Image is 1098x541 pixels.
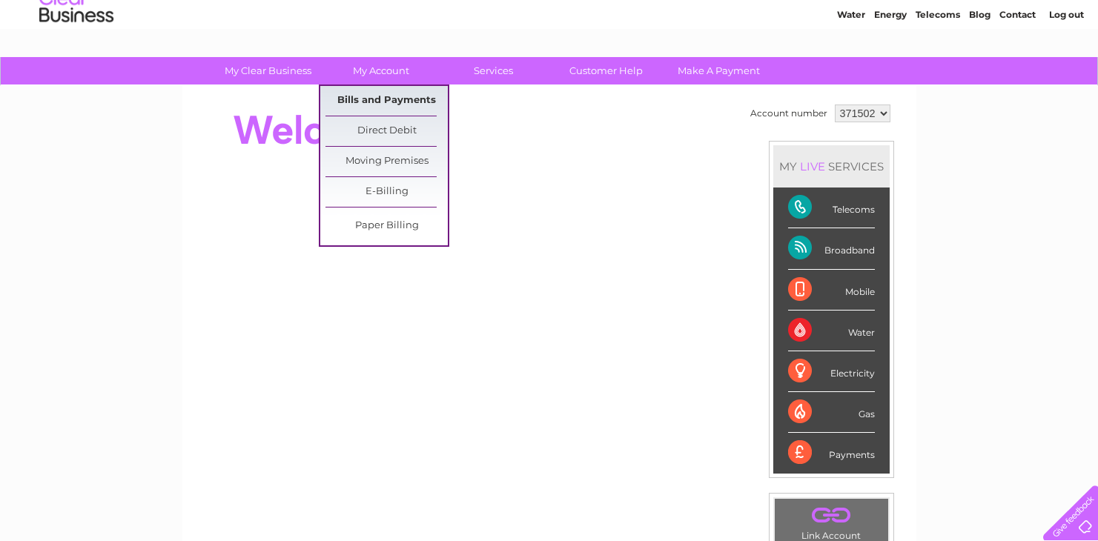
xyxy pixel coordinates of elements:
[788,433,875,473] div: Payments
[39,39,114,84] img: logo.png
[773,145,890,187] div: MY SERVICES
[199,8,900,72] div: Clear Business is a trading name of Verastar Limited (registered in [GEOGRAPHIC_DATA] No. 3667643...
[320,57,442,84] a: My Account
[874,63,907,74] a: Energy
[325,177,448,207] a: E-Billing
[325,211,448,241] a: Paper Billing
[788,270,875,311] div: Mobile
[788,392,875,433] div: Gas
[916,63,960,74] a: Telecoms
[818,7,921,26] a: 0333 014 3131
[788,228,875,269] div: Broadband
[837,63,865,74] a: Water
[788,351,875,392] div: Electricity
[747,101,831,126] td: Account number
[432,57,555,84] a: Services
[788,187,875,228] div: Telecoms
[207,57,329,84] a: My Clear Business
[788,311,875,351] div: Water
[797,159,828,173] div: LIVE
[778,502,884,528] a: .
[1049,63,1084,74] a: Log out
[999,63,1036,74] a: Contact
[325,86,448,116] a: Bills and Payments
[545,57,667,84] a: Customer Help
[325,147,448,176] a: Moving Premises
[325,116,448,146] a: Direct Debit
[969,63,990,74] a: Blog
[658,57,780,84] a: Make A Payment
